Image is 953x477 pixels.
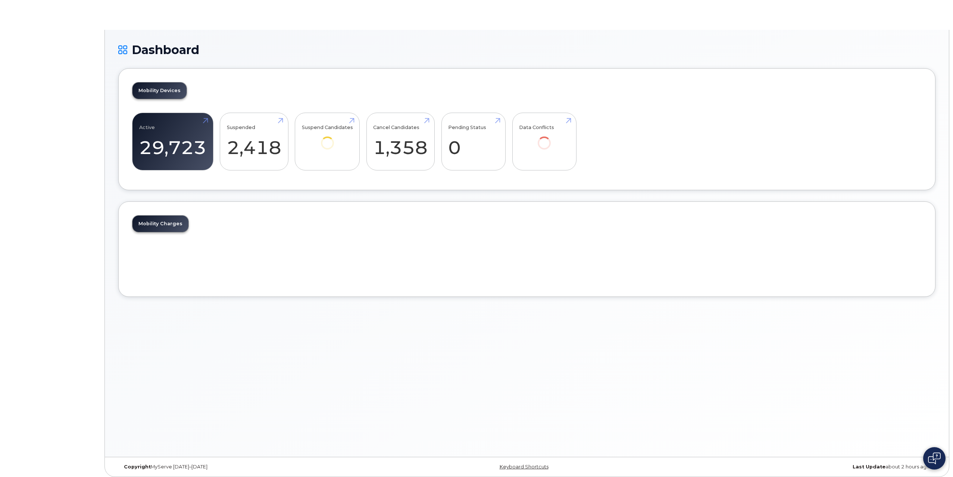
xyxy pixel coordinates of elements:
div: about 2 hours ago [663,464,935,470]
a: Data Conflicts [519,117,569,160]
a: Pending Status 0 [448,117,499,166]
a: Keyboard Shortcuts [500,464,549,470]
a: Mobility Devices [132,82,187,99]
div: MyServe [DATE]–[DATE] [118,464,391,470]
strong: Last Update [853,464,885,470]
a: Mobility Charges [132,216,188,232]
img: Open chat [928,452,941,464]
a: Active 29,723 [139,117,206,166]
a: Cancel Candidates 1,358 [373,117,428,166]
strong: Copyright [124,464,151,470]
a: Suspended 2,418 [227,117,281,166]
a: Suspend Candidates [302,117,353,160]
h1: Dashboard [118,43,935,56]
